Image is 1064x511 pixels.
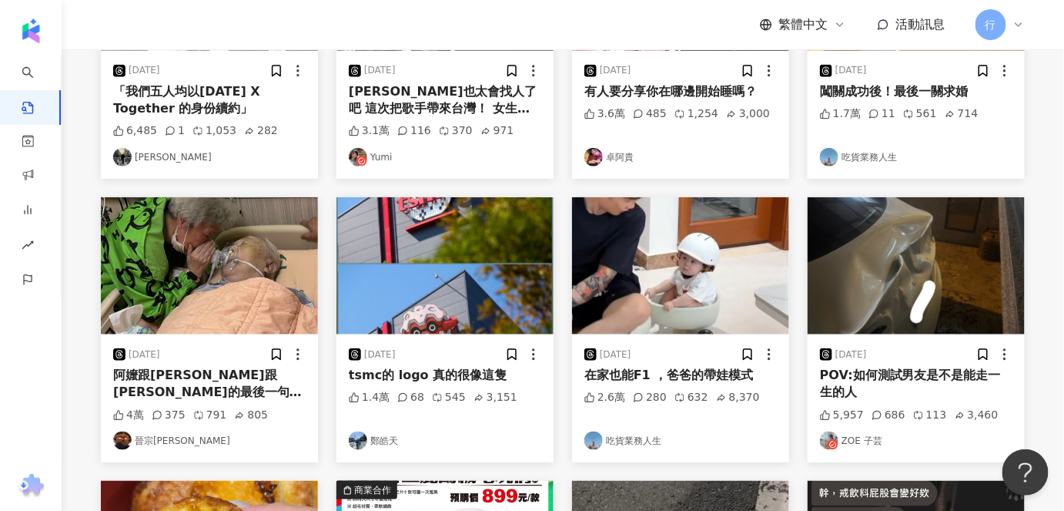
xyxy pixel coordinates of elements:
[349,148,367,166] img: KOL Avatar
[674,106,718,122] div: 1,254
[432,390,466,405] div: 545
[113,148,132,166] img: KOL Avatar
[584,367,777,384] div: 在家也能F1 ，爸爸的帶娃模式
[820,408,864,423] div: 5,957
[868,106,895,122] div: 11
[193,408,227,423] div: 791
[192,123,236,139] div: 1,053
[584,106,625,122] div: 3.6萬
[165,123,185,139] div: 1
[835,64,867,77] div: [DATE]
[336,197,554,335] img: post-image
[584,148,777,166] a: KOL Avatar卓阿貴
[778,16,828,33] span: 繁體中文
[674,390,708,405] div: 632
[820,83,1012,100] div: 闖關成功後！最後一關求婚
[584,83,777,100] div: 有人要分享你在哪邊開始睡嗎？
[397,390,424,405] div: 68
[113,83,306,118] div: 「我們五人均以[DATE] X Together 的身份續約」
[129,348,160,361] div: [DATE]
[1002,449,1049,496] iframe: Help Scout Beacon - Open
[584,432,777,450] a: KOL Avatar吃貨業務人生
[820,148,838,166] img: KOL Avatar
[955,408,999,423] div: 3,460
[349,83,541,118] div: [PERSON_NAME]也太會找人了吧 這次把歌手帶來台灣！ 女生拍起來有不一樣的感覺 一直shopping超可愛😂 而且這段有夠誇張 就這麼剛好店家在放[PERSON_NAME]的歌！這集好...
[349,123,390,139] div: 3.1萬
[349,390,390,405] div: 1.4萬
[113,408,144,423] div: 4萬
[584,432,603,450] img: KOL Avatar
[349,432,541,450] a: KOL Avatar鄭皓天
[349,367,541,384] div: tsmc的 logo 真的很像這隻
[633,390,667,405] div: 280
[872,408,905,423] div: 686
[835,348,867,361] div: [DATE]
[903,106,937,122] div: 561
[349,148,541,166] a: KOL AvatarYumi
[820,148,1012,166] a: KOL Avatar吃貨業務人生
[473,390,517,405] div: 3,151
[364,348,396,361] div: [DATE]
[584,148,603,166] img: KOL Avatar
[584,390,625,405] div: 2.6萬
[16,474,46,499] img: chrome extension
[820,432,1012,450] a: KOL AvatarZOE 子芸
[913,408,947,423] div: 113
[600,64,631,77] div: [DATE]
[820,106,861,122] div: 1.7萬
[244,123,278,139] div: 282
[22,230,34,264] span: rise
[439,123,473,139] div: 370
[945,106,979,122] div: 714
[22,55,52,116] a: search
[129,64,160,77] div: [DATE]
[808,197,1025,335] img: post-image
[820,367,1012,402] div: POV:如何測試男友是不是能走一生的人
[985,16,996,33] span: 行
[726,106,770,122] div: 3,000
[113,148,306,166] a: KOL Avatar[PERSON_NAME]
[18,18,43,43] img: logo icon
[101,197,318,335] img: post-image
[354,482,391,498] div: 商業合作
[600,348,631,361] div: [DATE]
[364,64,396,77] div: [DATE]
[716,390,760,405] div: 8,370
[234,408,268,423] div: 805
[895,17,945,32] span: 活動訊息
[113,432,132,450] img: KOL Avatar
[633,106,667,122] div: 485
[480,123,514,139] div: 971
[113,367,306,402] div: 阿嬤跟[PERSON_NAME]跟[PERSON_NAME]的最後一句話 ：我會愛你一輩子 . . 阿公畢業快樂🎓 我以後還要當你的孫子ㄛ 你是最棒的阿公↖(^ω^)↗
[349,432,367,450] img: KOL Avatar
[397,123,431,139] div: 116
[113,432,306,450] a: KOL Avatar晉宗[PERSON_NAME]
[113,123,157,139] div: 6,485
[572,197,789,335] img: post-image
[820,432,838,450] img: KOL Avatar
[152,408,186,423] div: 375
